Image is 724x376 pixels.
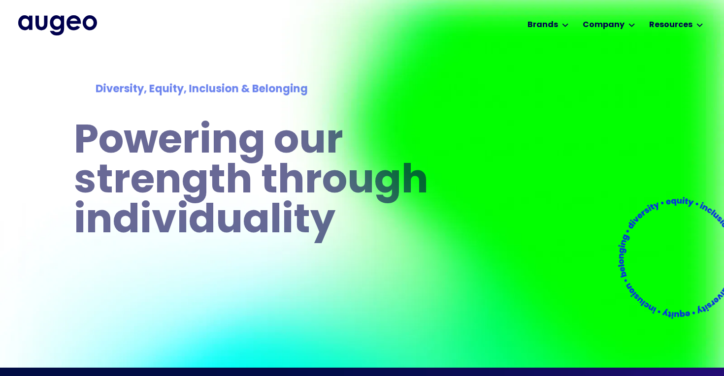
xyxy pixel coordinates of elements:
[18,15,97,35] img: Augeo's full logo in midnight blue.
[18,15,97,35] a: home
[96,84,308,95] strong: Diversity, Equity, Inclusion & Belonging
[74,123,499,242] h1: Powering our strength through individuality
[583,19,625,31] div: Company
[527,19,558,31] div: Brands
[649,19,692,31] div: Resources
